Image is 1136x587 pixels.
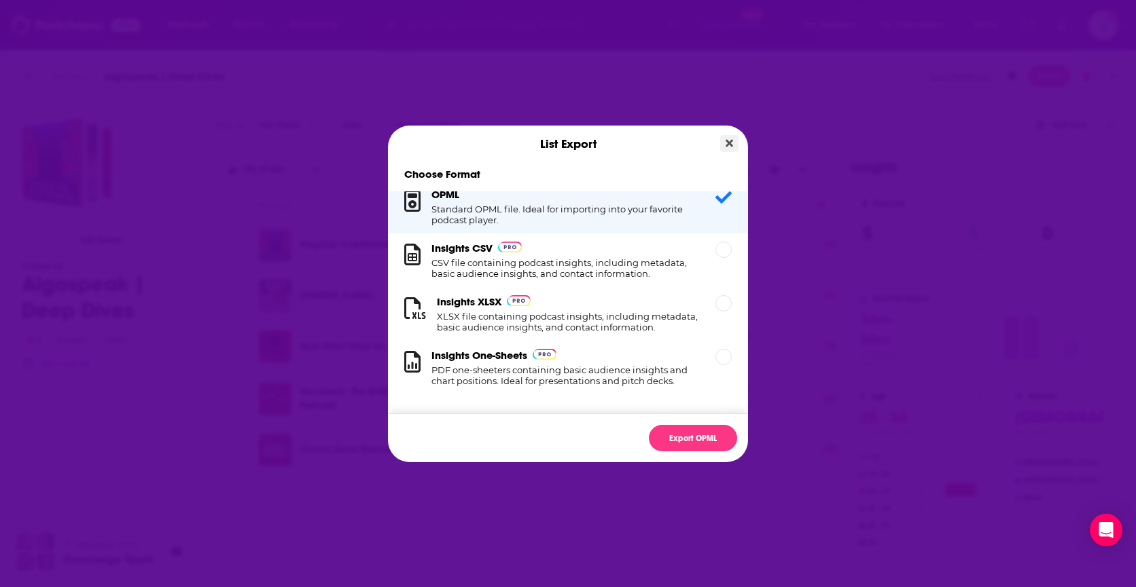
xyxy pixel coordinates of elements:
h3: Insights XLSX [437,295,501,308]
h1: Standard OPML file. Ideal for importing into your favorite podcast player. [431,204,699,225]
div: List Export [388,126,748,162]
img: Podchaser Pro [533,349,556,360]
h1: Choose Format [388,168,748,181]
h1: CSV file containing podcast insights, including metadata, basic audience insights, and contact in... [431,257,699,279]
h3: Insights One-Sheets [431,349,527,362]
h3: Insights CSV [431,242,493,254]
button: Export OPML [649,425,737,451]
h1: XLSX file containing podcast insights, including metadata, basic audience insights, and contact i... [437,311,699,333]
img: Podchaser Pro [507,295,531,306]
img: Podchaser Pro [498,242,522,252]
h1: PDF one-sheeters containing basic audience insights and chart positions. Ideal for presentations ... [431,364,699,386]
div: Open Intercom Messenger [1090,514,1122,546]
button: Close [720,135,739,152]
h3: OPML [431,188,459,201]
